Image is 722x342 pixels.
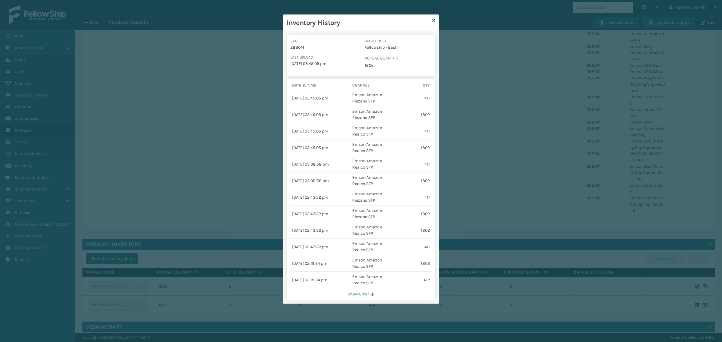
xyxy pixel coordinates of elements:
span: 1802 [421,112,430,117]
span: [DATE] 02:19:34 pm [292,277,327,282]
span: Emson Amazon Realco SFP [352,241,382,252]
span: 1802 [421,178,430,183]
span: 411 [424,129,430,134]
span: Emson Amazon Realco SFP [352,274,382,286]
th: QTY [396,83,432,90]
label: Warehouse [365,38,432,44]
h3: Inventory History [287,18,430,27]
span: [DATE] 03:45:05 pm [292,96,328,101]
p: 1806 [365,62,432,69]
span: 1802 [421,145,430,150]
span: Emson Amazon Realco SFP [352,158,382,170]
span: Emson Amazon Piezano SFP [352,191,382,203]
span: Emson Amazon Realco SFP [352,125,382,137]
span: [DATE] 02:43:32 pm [292,211,328,216]
label: Actual Quantity [365,55,432,62]
span: 411 [424,244,430,249]
span: 1802 [421,211,430,216]
p: 2880M [290,44,357,51]
label: Last Upload [290,55,357,60]
span: 1803 [421,261,430,266]
span: [DATE] 02:19:34 pm [292,261,327,266]
span: 411 [424,162,430,167]
span: [DATE] 03:45:05 pm [292,112,328,117]
span: Emson Amazon Realco SFP [352,258,382,269]
span: [DATE] 02:43:32 pm [292,228,328,233]
span: Emson Amazon Realco SFP [352,175,382,186]
span: 412 [424,277,430,282]
span: Emson Amazon Realco SFP [352,142,382,153]
th: Date & Time [290,83,350,90]
label: SKU [290,38,357,44]
span: 1802 [421,228,430,233]
th: Channel [350,83,396,90]
span: [DATE] 03:45:05 pm [292,129,328,134]
span: 411 [424,195,430,200]
span: [DATE] 02:43:32 pm [292,195,328,200]
p: Fellowship - East [365,44,432,51]
span: Emson Amazon Piezano SFP [352,92,382,104]
span: [DATE] 03:08:58 pm [292,178,329,183]
button: Show Older [290,292,432,297]
span: Emson Amazon Realco SFP [352,224,382,236]
span: 411 [424,96,430,101]
span: [DATE] 03:45:05 pm [292,145,328,150]
p: [DATE] 03:45:05 pm [290,60,357,67]
span: Emson Amazon Piezano SFP [352,208,382,219]
span: [DATE] 02:43:32 pm [292,244,328,249]
span: Emson Amazon Piezano SFP [352,109,382,120]
span: [DATE] 03:08:58 pm [292,162,329,167]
